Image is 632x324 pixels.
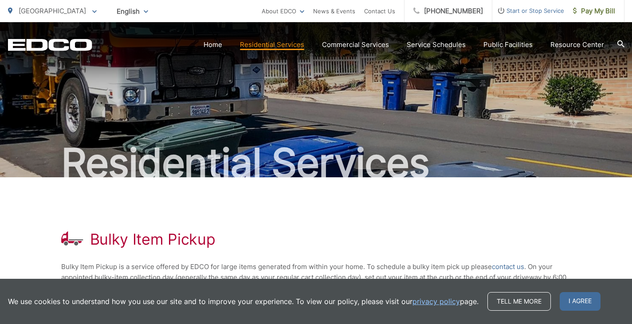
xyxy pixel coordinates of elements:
a: Public Facilities [483,39,533,50]
span: Pay My Bill [573,6,615,16]
span: [GEOGRAPHIC_DATA] [19,7,86,15]
span: English [110,4,155,19]
a: News & Events [313,6,355,16]
span: I agree [560,292,601,311]
a: Commercial Services [322,39,389,50]
a: Service Schedules [407,39,466,50]
h2: Residential Services [8,141,624,185]
a: privacy policy [412,296,460,307]
a: EDCD logo. Return to the homepage. [8,39,92,51]
a: Tell me more [487,292,551,311]
a: About EDCO [262,6,304,16]
a: Resource Center [550,39,604,50]
h1: Bulky Item Pickup [90,230,216,248]
a: contact us [492,262,524,272]
p: We use cookies to understand how you use our site and to improve your experience. To view our pol... [8,296,479,307]
p: Bulky Item Pickup is a service offered by EDCO for large items generated from within your home. T... [61,262,571,293]
a: Contact Us [364,6,395,16]
a: Home [204,39,222,50]
a: Residential Services [240,39,304,50]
